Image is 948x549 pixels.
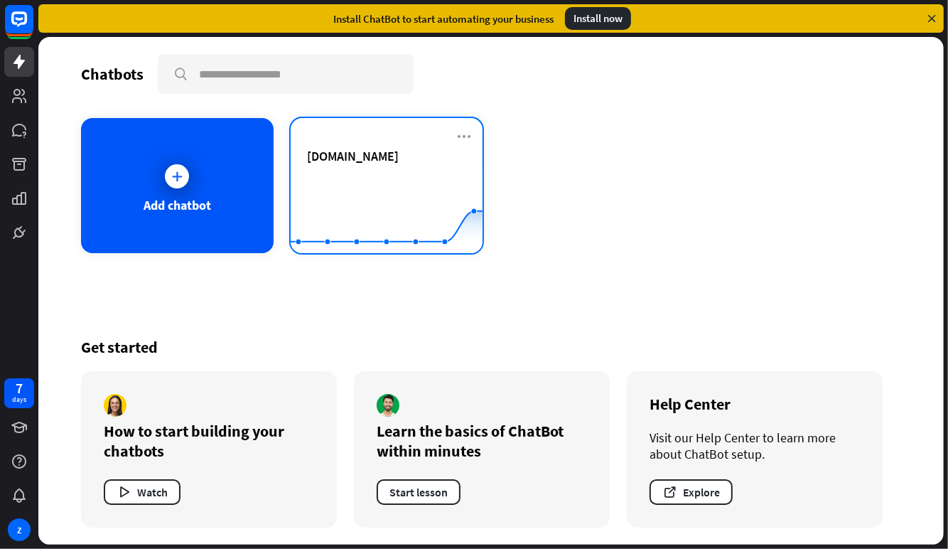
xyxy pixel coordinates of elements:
[650,394,860,414] div: Help Center
[81,337,901,357] div: Get started
[377,479,460,505] button: Start lesson
[12,395,26,405] div: days
[4,378,34,408] a: 7 days
[144,197,211,213] div: Add chatbot
[16,382,23,395] div: 7
[8,518,31,541] div: Z
[650,479,733,505] button: Explore
[565,7,631,30] div: Install now
[333,12,554,26] div: Install ChatBot to start automating your business
[81,64,144,84] div: Chatbots
[11,6,54,48] button: Open LiveChat chat widget
[104,479,181,505] button: Watch
[377,394,399,417] img: author
[104,421,314,461] div: How to start building your chatbots
[650,430,860,462] div: Visit our Help Center to learn more about ChatBot setup.
[308,148,399,164] span: hkbu.edu.hk
[104,394,126,417] img: author
[377,421,587,461] div: Learn the basics of ChatBot within minutes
